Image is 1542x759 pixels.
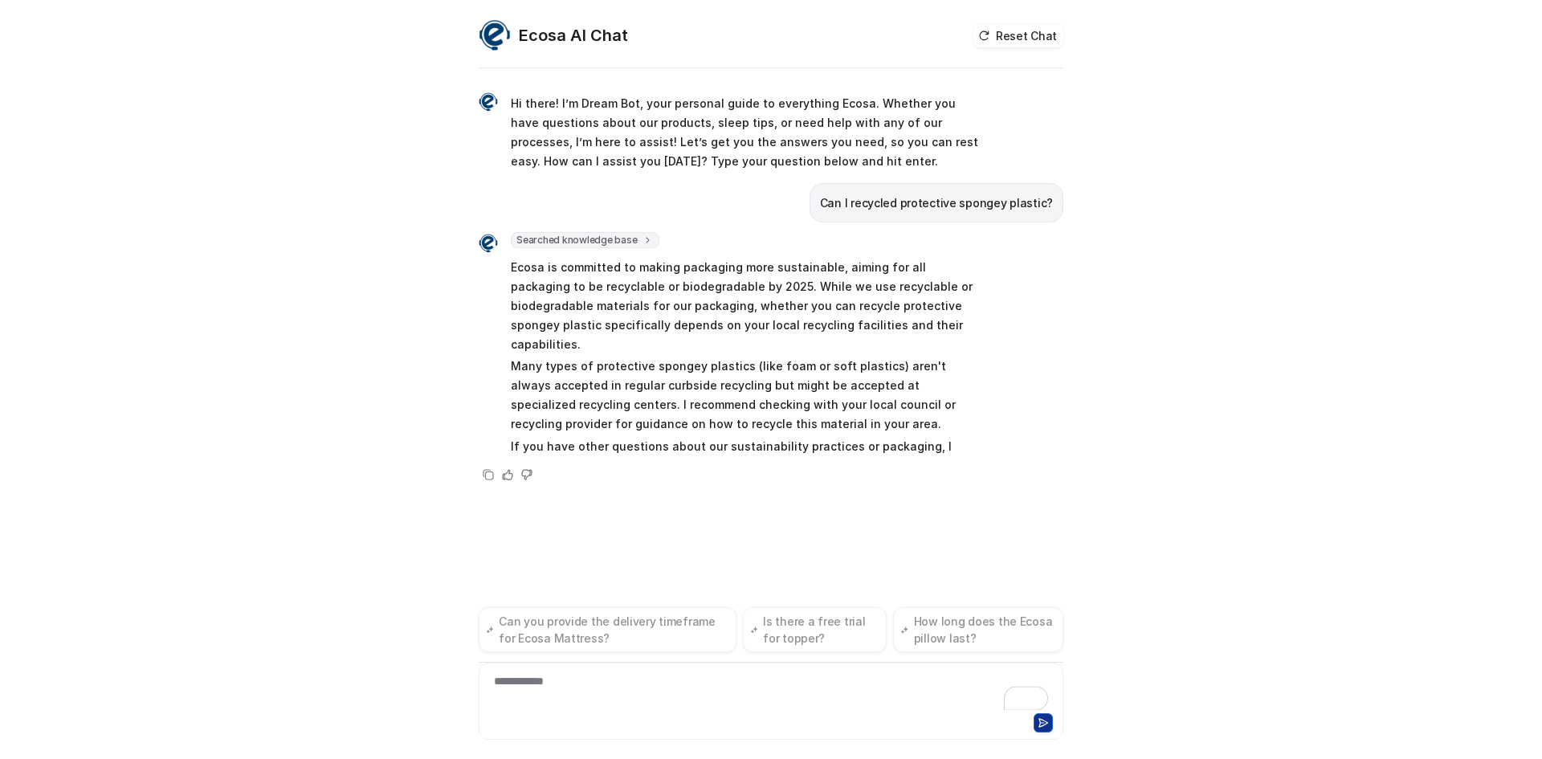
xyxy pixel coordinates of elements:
p: Ecosa is committed to making packaging more sustainable, aiming for all packaging to be recyclabl... [511,258,981,354]
span: Searched knowledge base [511,232,659,248]
button: How long does the Ecosa pillow last? [893,607,1063,652]
img: Widget [479,234,498,253]
button: Can you provide the delivery timeframe for Ecosa Mattress? [479,607,736,652]
img: Widget [479,19,511,51]
img: Widget [479,92,498,112]
p: Hi there! I’m Dream Bot, your personal guide to everything Ecosa. Whether you have questions abou... [511,94,981,171]
p: If you have other questions about our sustainability practices or packaging, I [511,437,981,456]
button: Is there a free trial for topper? [743,607,887,652]
p: Can I recycled protective spongey plastic? [820,194,1053,213]
button: Reset Chat [973,24,1063,47]
h2: Ecosa AI Chat [519,24,628,47]
p: Many types of protective spongey plastics (like foam or soft plastics) aren't always accepted in ... [511,357,981,434]
div: To enrich screen reader interactions, please activate Accessibility in Grammarly extension settings [483,673,1059,710]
